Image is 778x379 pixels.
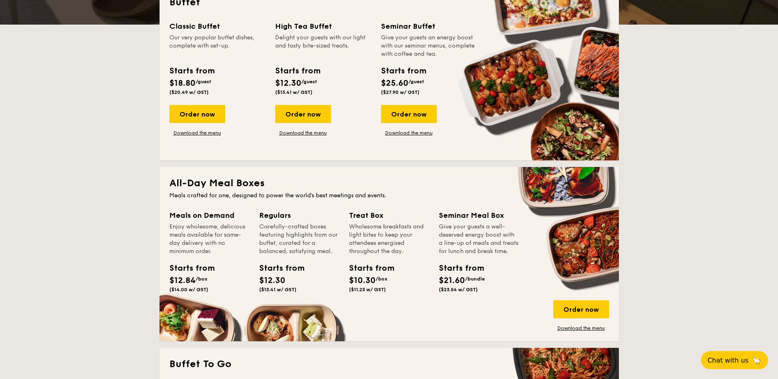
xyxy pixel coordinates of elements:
[169,34,265,58] div: Our very popular buffet dishes, complete with set-up.
[301,79,317,84] span: /guest
[259,262,296,274] div: Starts from
[275,78,301,88] span: $12.30
[381,78,408,88] span: $25.60
[439,210,519,221] div: Seminar Meal Box
[169,358,609,371] h2: Buffet To Go
[275,89,313,95] span: ($13.41 w/ GST)
[259,223,339,256] div: Carefully-crafted boxes featuring highlights from our buffet, curated for a balanced, satisfying ...
[275,65,320,77] div: Starts from
[439,276,465,285] span: $21.60
[196,276,208,282] span: /box
[275,34,371,58] div: Delight your guests with our light and tasty bite-sized treats.
[381,21,477,32] div: Seminar Buffet
[259,210,339,221] div: Regulars
[169,192,609,200] div: Meals crafted for one, designed to power the world's best meetings and events.
[349,287,386,292] span: ($11.23 w/ GST)
[169,78,196,88] span: $18.80
[169,89,209,95] span: ($20.49 w/ GST)
[439,223,519,256] div: Give your guests a well-deserved energy boost with a line-up of meals and treats for lunch and br...
[275,105,331,123] div: Order now
[553,300,609,318] div: Order now
[553,325,609,331] a: Download the menu
[169,177,609,190] h2: All-Day Meal Boxes
[381,105,437,123] div: Order now
[169,223,249,256] div: Enjoy wholesome, delicious meals available for same-day delivery with no minimum order.
[349,210,429,221] div: Treat Box
[707,356,748,364] span: Chat with us
[381,89,420,95] span: ($27.90 w/ GST)
[381,34,477,58] div: Give your guests an energy boost with our seminar menus, complete with coffee and tea.
[439,262,476,274] div: Starts from
[169,130,225,136] a: Download the menu
[381,130,437,136] a: Download the menu
[275,21,371,32] div: High Tea Buffet
[169,65,214,77] div: Starts from
[275,130,331,136] a: Download the menu
[169,262,206,274] div: Starts from
[408,79,424,84] span: /guest
[196,79,211,84] span: /guest
[169,287,208,292] span: ($14.00 w/ GST)
[169,105,225,123] div: Order now
[169,276,196,285] span: $12.84
[349,223,429,256] div: Wholesome breakfasts and light bites to keep your attendees energised throughout the day.
[465,276,485,282] span: /bundle
[439,287,478,292] span: ($23.54 w/ GST)
[169,21,265,32] div: Classic Buffet
[381,65,426,77] div: Starts from
[349,276,376,285] span: $10.30
[376,276,388,282] span: /box
[752,356,762,365] span: 🦙
[169,210,249,221] div: Meals on Demand
[259,276,285,285] span: $12.30
[701,351,768,369] button: Chat with us🦙
[349,262,386,274] div: Starts from
[259,287,297,292] span: ($13.41 w/ GST)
